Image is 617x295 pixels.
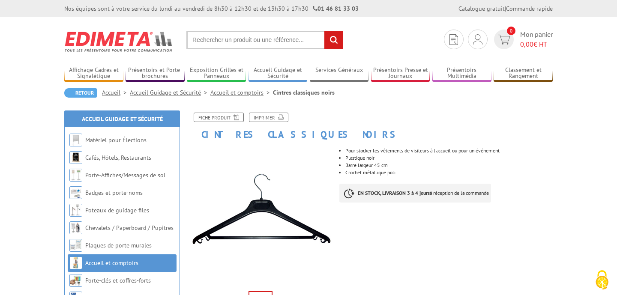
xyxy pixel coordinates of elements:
p: à réception de la commande [339,184,491,203]
a: Matériel pour Élections [85,136,147,144]
a: Poteaux de guidage files [85,206,149,214]
span: 0,00 [520,40,533,48]
img: Edimeta [64,26,174,57]
div: | [458,4,553,13]
img: Porte-Affiches/Messages de sol [69,169,82,182]
strong: 01 46 81 33 03 [313,5,359,12]
img: Cafés, Hôtels, Restaurants [69,151,82,164]
li: Barre largeur 45 cm [345,163,553,168]
span: Mon panier [520,30,553,49]
a: Imprimer [249,113,288,122]
a: Badges et porte-noms [85,189,143,197]
div: Nos équipes sont à votre service du lundi au vendredi de 8h30 à 12h30 et de 13h30 à 17h30 [64,4,359,13]
span: € HT [520,39,553,49]
li: Pour stocker les vêtements de visiteurs à l'accueil ou pour un événement [345,148,553,153]
a: Exposition Grilles et Panneaux [187,66,246,80]
a: Catalogue gratuit [458,5,505,12]
img: Matériel pour Élections [69,134,82,146]
img: Plaques de porte murales [69,239,82,252]
a: Porte-clés et coffres-forts [85,277,151,284]
img: Chevalets / Paperboard / Pupitres [69,221,82,234]
a: Commande rapide [506,5,553,12]
a: Cafés, Hôtels, Restaurants [85,154,151,161]
img: Accueil et comptoirs [69,256,82,269]
button: Cookies (fenêtre modale) [587,266,617,295]
li: Crochet métallique poli [345,170,553,175]
a: Affichage Cadres et Signalétique [64,66,123,80]
img: Cookies (fenêtre modale) [591,269,613,291]
a: Chevalets / Paperboard / Pupitres [85,224,174,232]
img: vestiaires_vp373.jpg [189,144,333,288]
img: Poteaux de guidage files [69,204,82,217]
a: Accueil et comptoirs [85,259,138,267]
a: Porte-Affiches/Messages de sol [85,171,165,179]
a: Présentoirs et Porte-brochures [126,66,185,80]
a: Présentoirs Multimédia [432,66,491,80]
li: Plastique noir [345,155,553,161]
a: Accueil [102,89,130,96]
a: Présentoirs Presse et Journaux [371,66,430,80]
strong: EN STOCK, LIVRAISON 3 à 4 jours [358,190,430,196]
a: Plaques de porte murales [85,241,152,249]
img: Porte-clés et coffres-forts [69,274,82,287]
a: devis rapide 0 Mon panier 0,00€ HT [492,30,553,49]
a: Accueil et comptoirs [210,89,273,96]
li: Cintres classiques noirs [273,88,335,97]
a: Services Généraux [310,66,369,80]
a: Accueil Guidage et Sécurité [249,66,308,80]
a: Retour [64,88,97,98]
input: Rechercher un produit ou une référence... [186,31,343,49]
a: Accueil Guidage et Sécurité [82,115,163,123]
img: devis rapide [498,35,510,45]
img: Badges et porte-noms [69,186,82,199]
input: rechercher [324,31,343,49]
img: devis rapide [449,34,458,45]
a: Fiche produit [194,113,244,122]
a: Accueil Guidage et Sécurité [130,89,210,96]
a: Classement et Rangement [494,66,553,80]
span: 0 [507,27,515,35]
img: devis rapide [473,34,482,45]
